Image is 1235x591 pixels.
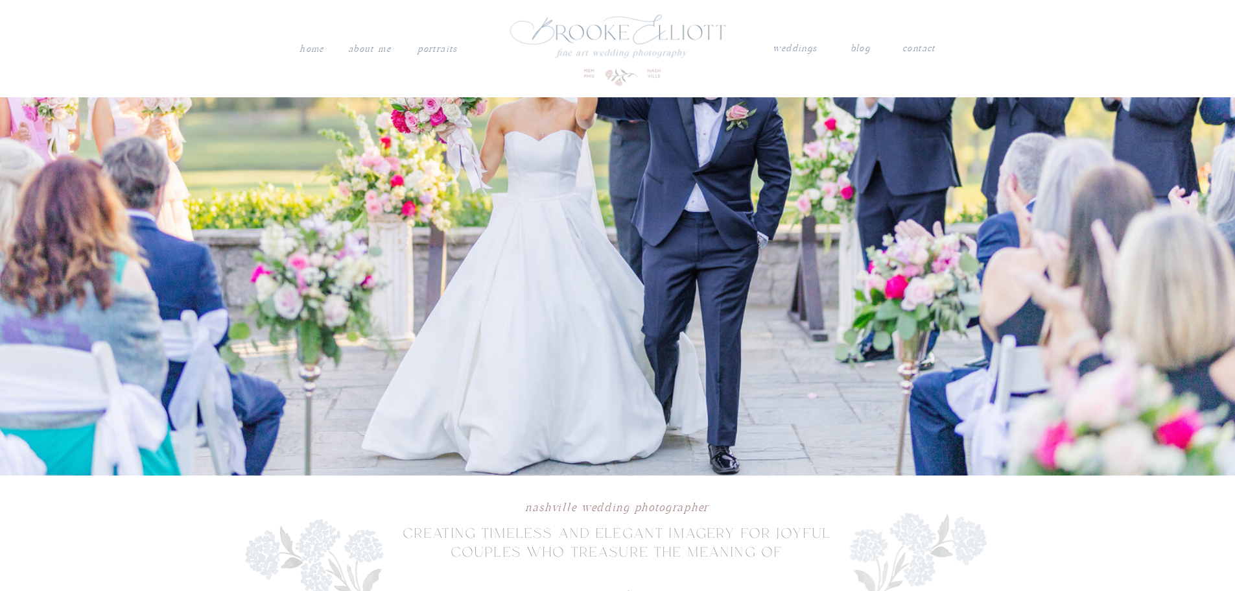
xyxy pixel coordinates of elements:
a: blog [851,40,870,57]
a: Home [300,41,325,58]
a: PORTRAITS [416,41,460,54]
h1: Nashville wedding photographer [372,498,862,524]
a: contact [902,40,936,53]
a: weddings [773,40,818,57]
a: About me [347,41,393,58]
p: creating timeless and elegant imagery for joyful couples who treasure the meaning of [372,525,863,581]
